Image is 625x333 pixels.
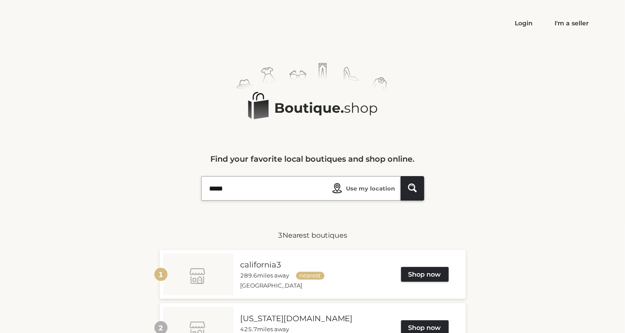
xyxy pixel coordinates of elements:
[241,282,394,289] p: [GEOGRAPHIC_DATA]
[241,260,394,270] h3: california3
[296,272,325,280] span: nearest
[515,19,533,27] a: Login
[163,253,233,295] img: california3
[154,268,168,281] span: 1
[241,326,394,333] p: 425.7 miles away
[201,153,424,166] p: Find your favorite local boutiques and shop online.
[36,231,589,239] h2: 3 Nearest boutiques
[555,19,589,27] a: I'm a seller
[346,184,395,193] span: Use my location
[241,272,394,280] p: 289.6 miles away
[241,314,394,323] h3: [US_STATE][DOMAIN_NAME]
[401,267,449,282] button: Shop now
